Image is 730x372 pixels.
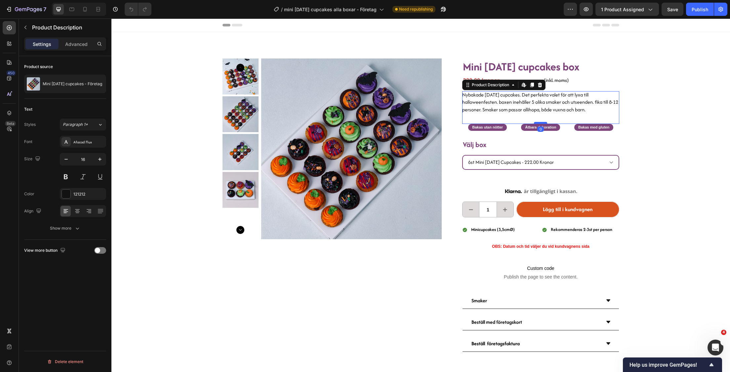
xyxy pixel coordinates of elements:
span: Mini [DATE] cupcakes box [351,40,468,56]
h2: Rich Text Editor. Editing area: main [351,40,507,56]
span: Save [667,7,678,12]
strong: Beställ företagsfaktura [360,321,408,328]
span: Paragraph 1* [63,122,88,128]
span: 4 [721,330,726,335]
button: Lägg till i kundvagnen [405,183,508,199]
button: 1 product assigned [595,3,659,16]
div: Color [24,191,34,197]
p: Nybakade [DATE] cupcakes. Det perfekta valet för att lyxa till halloweenfesten. boxen inehåller 5... [351,73,507,94]
button: 7 [3,3,49,16]
div: Text [24,106,32,112]
span: Ätbara dekoration [414,107,445,111]
p: ⁠⁠⁠⁠⁠⁠⁠ [351,41,507,56]
button: Show more [24,222,106,234]
button: Show survey - Help us improve GemPages! [629,361,715,369]
strong: Rekommenderas 2-3st per person [439,208,501,214]
iframe: Design area [111,19,730,372]
div: 222.00 kronor [351,56,426,68]
p: Mini [DATE] cupcakes - Företag [43,82,102,86]
span: / [281,6,283,13]
div: 450 [6,70,16,76]
div: Delete element [47,358,83,366]
span: Bakas utan nötter [361,107,391,111]
strong: Välj box [351,121,375,131]
strong: Smaker [360,279,376,285]
img: product feature img [27,77,40,91]
span: Need republishing [399,6,433,12]
span: Bakas med gluten [467,107,498,111]
strong: Minicupcakes (3,5cmØ) [360,208,403,214]
div: 121212 [73,191,104,197]
button: Publish [686,3,714,16]
button: Carousel Next Arrow [125,207,133,215]
input: quantity [368,183,385,199]
div: Product source [24,64,53,70]
button: Carousel Back Arrow [125,45,133,53]
span: 1 product assigned [601,6,644,13]
div: Lägg till i kundvagnen [431,187,481,195]
div: Show more [50,225,81,232]
span: Help us improve GemPages! [629,362,708,368]
span: mini [DATE] cupcakes alla boxar - Företag [284,6,377,13]
strong: (inkl. moms) [432,58,457,65]
p: Settings [33,41,51,48]
iframe: Intercom live chat [708,340,723,355]
div: Undo/Redo [125,3,151,16]
button: decrement [351,183,368,199]
span: Custom code [351,246,507,254]
div: Size [24,155,42,164]
div: Publish [692,6,708,13]
p: 7 [43,5,46,13]
span: Publish the page to see the content. [351,255,507,262]
div: Align [24,207,43,216]
p: Product Description [32,23,103,31]
button: Delete element [24,356,106,367]
div: Styles [24,122,36,128]
button: Save [662,3,683,16]
strong: Beställ med företagskort [360,300,411,307]
button: increment [385,183,402,199]
p: Advanced [65,41,88,48]
img: gempages_530886339718022260-645c732c-0222-48b8-9ced-d0f578ee22a4.png [391,166,467,179]
div: Font [24,139,32,145]
div: 0 [426,108,432,113]
div: View more button [24,246,67,255]
div: Afacad Flux [73,139,104,145]
strong: OBS: Datum och tid väljer du vid kundvagnens sida [381,226,478,230]
div: Beta [5,121,16,126]
div: Product Description [359,63,399,69]
button: Paragraph 1* [60,119,106,130]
